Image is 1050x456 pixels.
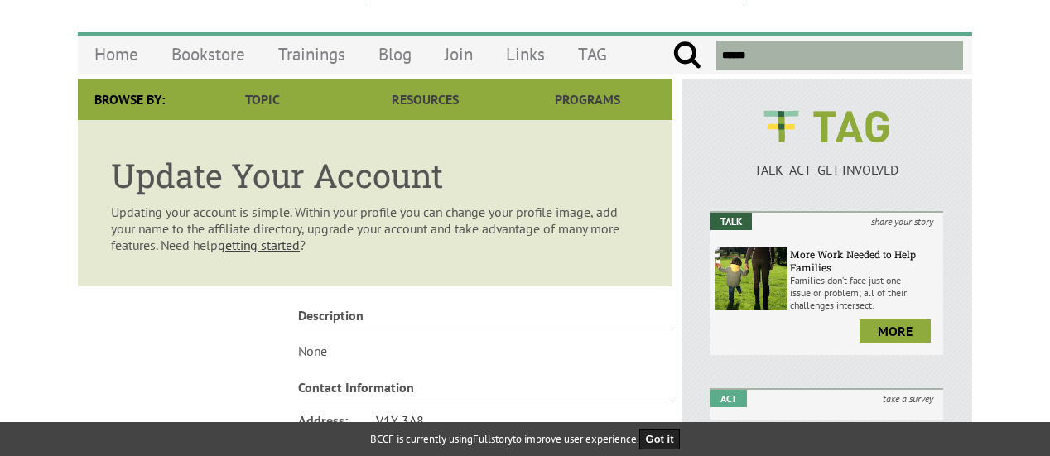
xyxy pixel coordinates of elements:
button: Got it [639,429,681,449]
p: Families don’t face just one issue or problem; all of their challenges intersect. [790,274,939,311]
a: Join [428,35,489,74]
a: Trainings [262,35,362,74]
a: Fullstory [473,432,513,446]
span: Address [298,408,364,433]
div: Browse By: [78,79,181,120]
a: Topic [181,79,344,120]
p: None [298,343,673,359]
i: take a survey [873,390,943,407]
h6: More Work Needed to Help Families [790,247,939,274]
a: Blog [362,35,428,74]
h4: Description [298,307,673,329]
i: share your story [861,213,943,230]
a: Home [78,35,155,74]
em: Act [710,390,747,407]
article: Updating your account is simple. Within your profile you can change your profile image, add your ... [78,120,672,286]
a: Bookstore [155,35,262,74]
p: TALK ACT GET INVOLVED [710,161,943,178]
img: BCCF's TAG Logo [752,95,901,158]
h1: Update Your Account [111,153,639,197]
a: Programs [507,79,669,120]
a: TALK ACT GET INVOLVED [710,145,943,178]
em: Talk [710,213,752,230]
a: more [860,319,931,343]
a: V1Y 3A8 [376,412,424,429]
h4: Contact Information [298,379,673,401]
a: TAG [561,35,624,74]
a: Resources [344,79,506,120]
a: Links [489,35,561,74]
a: getting started [218,237,300,253]
input: Submit [672,41,701,70]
